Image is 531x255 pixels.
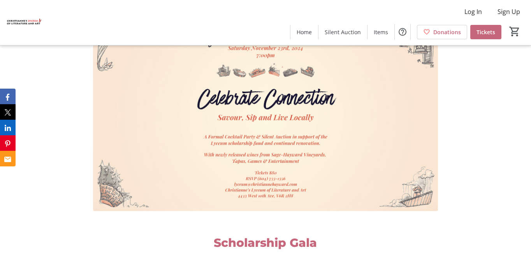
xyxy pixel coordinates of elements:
img: Christianne's Lyceum of Literature and Art's Logo [5,3,44,42]
img: undefined [93,17,438,211]
span: Tickets [476,28,495,36]
strong: Scholarship Gala [214,236,317,250]
span: Sign Up [498,7,520,16]
a: Donations [417,25,467,39]
button: Sign Up [491,5,526,18]
a: Items [367,25,394,39]
button: Cart [508,24,522,38]
a: Home [290,25,318,39]
button: Log In [458,5,488,18]
span: Donations [433,28,461,36]
a: Tickets [470,25,501,39]
button: Help [395,24,410,40]
span: Items [374,28,388,36]
span: Home [297,28,312,36]
a: Silent Auction [318,25,367,39]
span: Silent Auction [325,28,361,36]
span: Log In [464,7,482,16]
